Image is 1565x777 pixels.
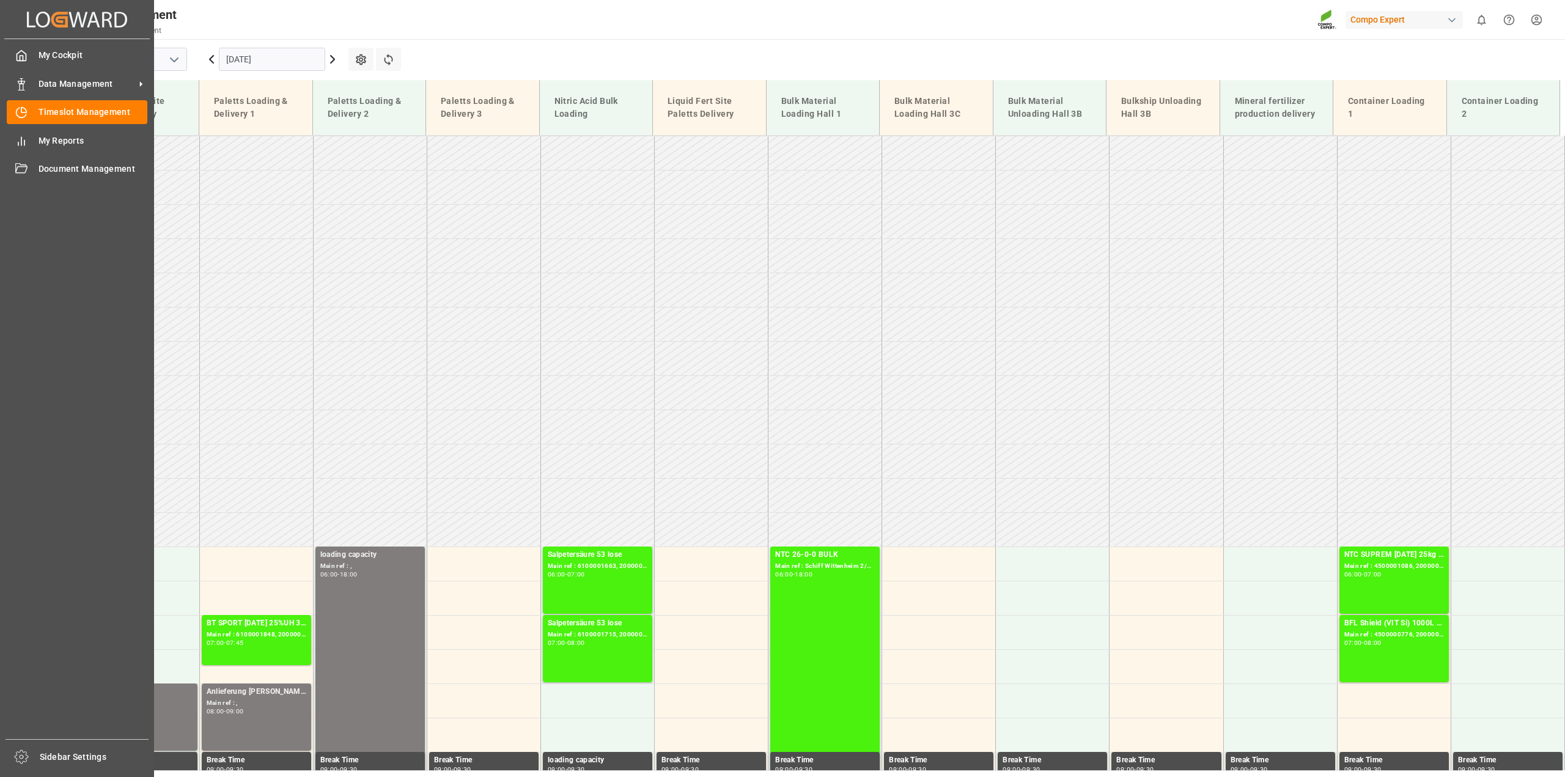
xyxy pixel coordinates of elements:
[224,767,226,772] div: -
[1344,561,1444,572] div: Main ref : 4500001086, 2000001104
[1230,90,1324,125] div: Mineral fertilizer production delivery
[567,572,585,577] div: 07:00
[1361,767,1363,772] div: -
[1116,767,1134,772] div: 09:00
[340,767,358,772] div: 09:30
[548,630,647,640] div: Main ref : 6100001715, 2000001426
[1343,90,1437,125] div: Container Loading 1
[1022,767,1040,772] div: 09:30
[226,709,244,714] div: 09:00
[320,572,338,577] div: 06:00
[39,163,148,175] span: Document Management
[775,754,875,767] div: Break Time
[1476,767,1478,772] div: -
[1458,754,1558,767] div: Break Time
[1364,767,1382,772] div: 09:30
[1344,572,1362,577] div: 06:00
[337,572,339,577] div: -
[7,43,147,67] a: My Cockpit
[1116,754,1216,767] div: Break Time
[548,572,565,577] div: 06:00
[907,767,908,772] div: -
[565,767,567,772] div: -
[207,767,224,772] div: 09:00
[679,767,681,772] div: -
[209,90,303,125] div: Paletts Loading & Delivery 1
[889,767,907,772] div: 09:00
[550,90,643,125] div: Nitric Acid Bulk Loading
[1458,767,1476,772] div: 09:00
[207,640,224,646] div: 07:00
[164,50,183,69] button: open menu
[320,767,338,772] div: 09:00
[776,90,870,125] div: Bulk Material Loading Hall 1
[452,767,454,772] div: -
[1495,6,1523,34] button: Help Center
[323,90,416,125] div: Paletts Loading & Delivery 2
[1020,767,1022,772] div: -
[1344,767,1362,772] div: 09:00
[7,157,147,181] a: Document Management
[1364,640,1382,646] div: 08:00
[219,48,325,71] input: DD.MM.YYYY
[548,617,647,630] div: Salpetersäure 53 lose
[661,754,761,767] div: Break Time
[1344,640,1362,646] div: 07:00
[775,561,875,572] div: Main ref : Schiff Wittenheim 2/2, 20000000879
[889,754,989,767] div: Break Time
[565,572,567,577] div: -
[207,709,224,714] div: 08:00
[226,767,244,772] div: 09:30
[889,90,983,125] div: Bulk Material Loading Hall 3C
[795,572,812,577] div: 18:00
[775,572,793,577] div: 06:00
[207,630,306,640] div: Main ref : 6100001848, 2000000208
[207,754,306,767] div: Break Time
[793,572,795,577] div: -
[207,698,306,709] div: Main ref : ,
[1361,572,1363,577] div: -
[454,767,471,772] div: 09:30
[1003,754,1102,767] div: Break Time
[207,617,306,630] div: BT SPORT [DATE] 25%UH 3M 25kg (x40) INTBLK PREMIUM [DATE] 25kg(x40)D,EN,PL,FNLBFL Aktiv [DATE] SL...
[207,686,306,698] div: Anlieferung [PERSON_NAME]
[1346,8,1468,31] button: Compo Expert
[1231,754,1330,767] div: Break Time
[337,767,339,772] div: -
[663,90,756,125] div: Liquid Fert Site Paletts Delivery
[548,767,565,772] div: 09:00
[226,640,244,646] div: 07:45
[1231,767,1248,772] div: 09:00
[436,90,529,125] div: Paletts Loading & Delivery 3
[1344,549,1444,561] div: NTC SUPREM [DATE] 25kg (x42) INT
[548,549,647,561] div: Salpetersäure 53 lose
[548,640,565,646] div: 07:00
[1478,767,1495,772] div: 09:30
[775,767,793,772] div: 09:00
[1136,767,1154,772] div: 09:30
[1344,630,1444,640] div: Main ref : 4500000776, 2000000607
[434,754,534,767] div: Break Time
[1344,617,1444,630] div: BFL Shield (VIT Si) 1000L IBC TRBFL CEREALS SL 10L (x60) TR (KRE) MTO
[1003,90,1097,125] div: Bulk Material Unloading Hall 3B
[1116,90,1210,125] div: Bulkship Unloading Hall 3B
[1250,767,1268,772] div: 09:30
[567,767,585,772] div: 09:30
[1346,11,1463,29] div: Compo Expert
[795,767,812,772] div: 09:30
[548,754,647,767] div: loading capacity
[1364,572,1382,577] div: 07:00
[39,78,135,90] span: Data Management
[1134,767,1136,772] div: -
[1317,9,1337,31] img: Screenshot%202023-09-29%20at%2010.02.21.png_1712312052.png
[7,128,147,152] a: My Reports
[908,767,926,772] div: 09:30
[793,767,795,772] div: -
[224,709,226,714] div: -
[434,767,452,772] div: 09:00
[1344,754,1444,767] div: Break Time
[661,767,679,772] div: 09:00
[1468,6,1495,34] button: show 0 new notifications
[320,549,420,561] div: loading capacity
[1457,90,1550,125] div: Container Loading 2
